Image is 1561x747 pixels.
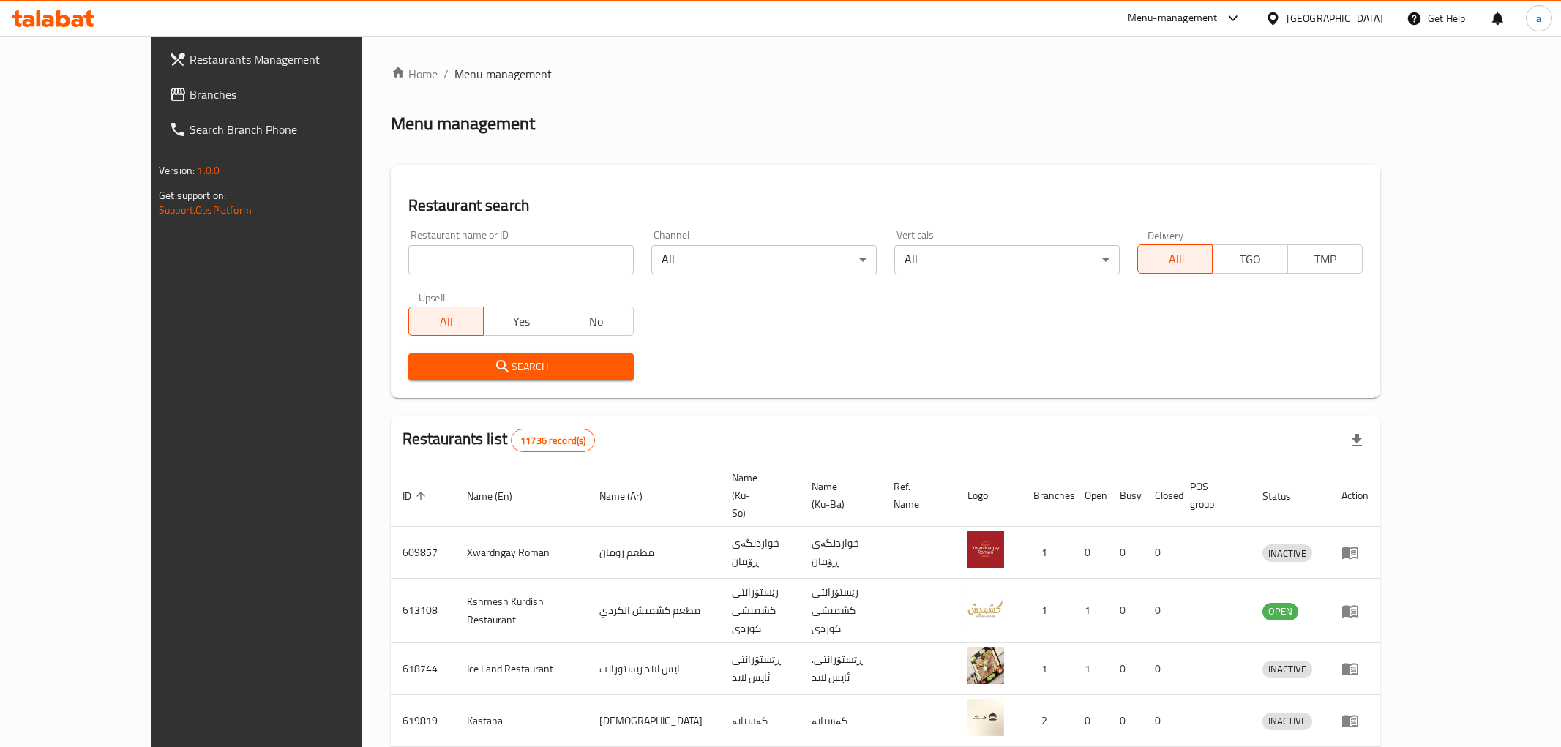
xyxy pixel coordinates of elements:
[1341,544,1369,561] div: Menu
[1341,660,1369,677] div: Menu
[190,121,400,138] span: Search Branch Phone
[1341,602,1369,620] div: Menu
[190,50,400,68] span: Restaurants Management
[443,65,449,83] li: /
[157,42,412,77] a: Restaurants Management
[1262,713,1312,729] span: INACTIVE
[1262,545,1312,562] span: INACTIVE
[391,65,438,83] a: Home
[1022,643,1073,695] td: 1
[1262,544,1312,562] div: INACTIVE
[956,465,1022,527] th: Logo
[157,77,412,112] a: Branches
[1108,579,1143,643] td: 0
[419,292,446,302] label: Upsell
[197,161,220,180] span: 1.0.0
[564,311,627,332] span: No
[1339,423,1374,458] div: Export file
[588,527,720,579] td: مطعم رومان
[894,478,938,513] span: Ref. Name
[1341,712,1369,729] div: Menu
[1287,244,1363,274] button: TMP
[483,307,558,336] button: Yes
[1294,249,1357,270] span: TMP
[1143,465,1178,527] th: Closed
[1143,695,1178,747] td: 0
[1219,249,1281,270] span: TGO
[467,487,531,505] span: Name (En)
[403,487,430,505] span: ID
[408,195,1363,217] h2: Restaurant search
[391,527,455,579] td: 609857
[391,643,455,695] td: 618744
[391,112,535,135] h2: Menu management
[1073,579,1108,643] td: 1
[391,65,1380,83] nav: breadcrumb
[159,186,226,205] span: Get support on:
[967,590,1004,626] img: Kshmesh Kurdish Restaurant
[1148,230,1184,240] label: Delivery
[455,527,588,579] td: Xwardngay Roman
[1287,10,1383,26] div: [GEOGRAPHIC_DATA]
[894,245,1120,274] div: All
[800,695,882,747] td: کەستانە
[408,245,634,274] input: Search for restaurant name or ID..
[1108,527,1143,579] td: 0
[967,699,1004,736] img: Kastana
[812,478,864,513] span: Name (Ku-Ba)
[159,200,252,219] a: Support.OpsPlatform
[190,86,400,103] span: Branches
[1143,527,1178,579] td: 0
[967,531,1004,568] img: Xwardngay Roman
[455,695,588,747] td: Kastana
[512,434,594,448] span: 11736 record(s)
[732,469,782,522] span: Name (Ku-So)
[1143,643,1178,695] td: 0
[511,429,595,452] div: Total records count
[455,643,588,695] td: Ice Land Restaurant
[1073,695,1108,747] td: 0
[157,112,412,147] a: Search Branch Phone
[1108,465,1143,527] th: Busy
[408,307,484,336] button: All
[1330,465,1380,527] th: Action
[391,695,455,747] td: 619819
[1143,579,1178,643] td: 0
[800,643,882,695] td: .ڕێستۆرانتی ئایس لاند
[800,527,882,579] td: خواردنگەی ڕۆمان
[490,311,553,332] span: Yes
[558,307,633,336] button: No
[967,647,1004,684] img: Ice Land Restaurant
[415,311,478,332] span: All
[1536,10,1541,26] span: a
[588,643,720,695] td: ايس لاند ريستورانت
[1108,695,1143,747] td: 0
[1022,579,1073,643] td: 1
[1073,527,1108,579] td: 0
[1212,244,1287,274] button: TGO
[391,579,455,643] td: 613108
[800,579,882,643] td: رێستۆرانتی کشمیشى كوردى
[1022,465,1073,527] th: Branches
[651,245,877,274] div: All
[1022,695,1073,747] td: 2
[403,428,596,452] h2: Restaurants list
[1144,249,1207,270] span: All
[1073,643,1108,695] td: 1
[720,643,800,695] td: ڕێستۆرانتی ئایس لاند
[1128,10,1218,27] div: Menu-management
[588,695,720,747] td: [DEMOGRAPHIC_DATA]
[159,161,195,180] span: Version:
[1137,244,1213,274] button: All
[1262,603,1298,620] div: OPEN
[1190,478,1233,513] span: POS group
[1073,465,1108,527] th: Open
[455,579,588,643] td: Kshmesh Kurdish Restaurant
[1108,643,1143,695] td: 0
[1262,661,1312,677] span: INACTIVE
[1262,603,1298,620] span: OPEN
[599,487,662,505] span: Name (Ar)
[408,353,634,380] button: Search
